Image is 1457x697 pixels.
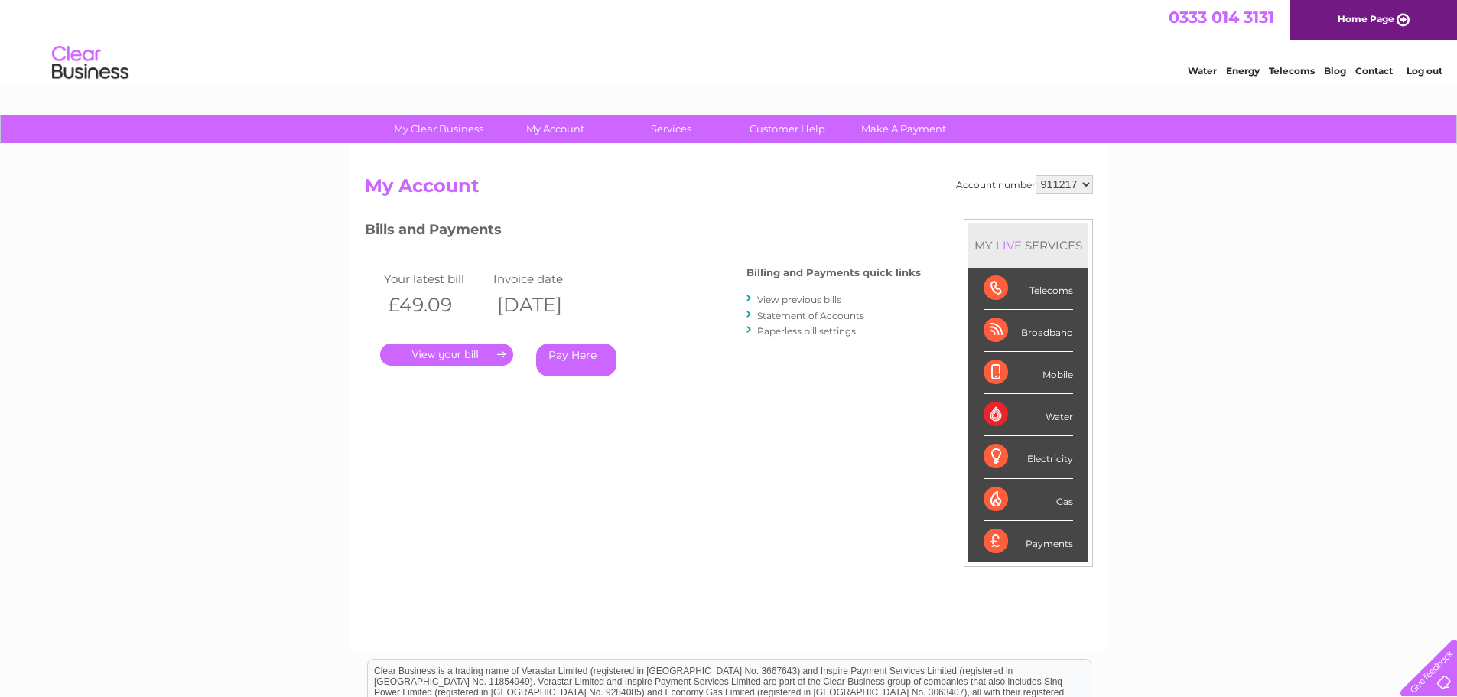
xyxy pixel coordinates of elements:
[984,352,1073,394] div: Mobile
[984,394,1073,436] div: Water
[1269,65,1315,77] a: Telecoms
[489,269,600,289] td: Invoice date
[1169,8,1274,27] a: 0333 014 3131
[380,289,490,321] th: £49.09
[746,267,921,278] h4: Billing and Payments quick links
[51,40,129,86] img: logo.png
[993,238,1025,252] div: LIVE
[380,344,513,366] a: .
[365,219,921,246] h3: Bills and Payments
[380,269,490,289] td: Your latest bill
[536,344,616,376] a: Pay Here
[376,115,502,143] a: My Clear Business
[984,479,1073,521] div: Gas
[1188,65,1217,77] a: Water
[956,175,1093,194] div: Account number
[724,115,850,143] a: Customer Help
[608,115,734,143] a: Services
[365,175,1093,204] h2: My Account
[368,8,1091,74] div: Clear Business is a trading name of Verastar Limited (registered in [GEOGRAPHIC_DATA] No. 3667643...
[757,310,864,321] a: Statement of Accounts
[492,115,618,143] a: My Account
[1355,65,1393,77] a: Contact
[1407,65,1442,77] a: Log out
[757,325,856,337] a: Paperless bill settings
[757,294,841,305] a: View previous bills
[984,436,1073,478] div: Electricity
[984,268,1073,310] div: Telecoms
[841,115,967,143] a: Make A Payment
[489,289,600,321] th: [DATE]
[984,521,1073,562] div: Payments
[968,223,1088,267] div: MY SERVICES
[1226,65,1260,77] a: Energy
[1324,65,1346,77] a: Blog
[984,310,1073,352] div: Broadband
